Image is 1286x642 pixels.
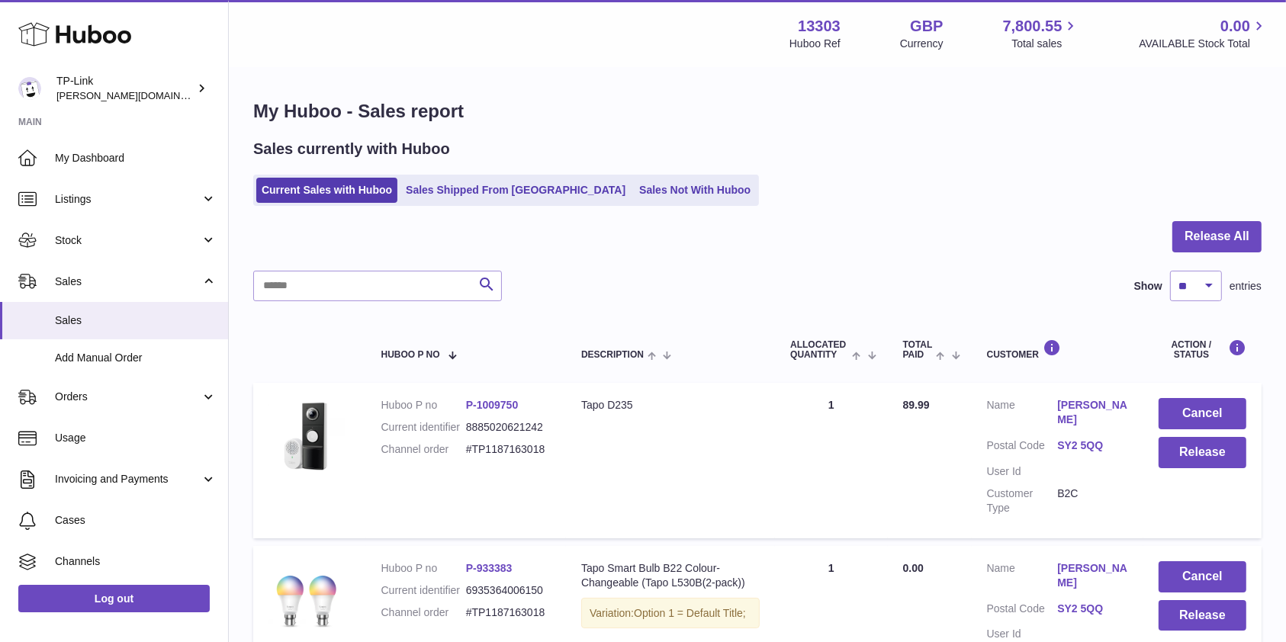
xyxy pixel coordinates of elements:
strong: 13303 [798,16,841,37]
span: Orders [55,390,201,404]
td: 1 [775,383,887,538]
div: Tapo Smart Bulb B22 Colour-Changeable (Tapo L530B(2-pack)) [581,561,760,590]
strong: GBP [910,16,943,37]
span: Total sales [1011,37,1079,51]
dt: Name [987,561,1058,594]
div: TP-Link [56,74,194,103]
span: 7,800.55 [1003,16,1063,37]
span: entries [1230,279,1262,294]
dt: Postal Code [987,602,1058,620]
span: AVAILABLE Stock Total [1139,37,1268,51]
dt: Huboo P no [381,398,466,412]
a: [PERSON_NAME] [1057,398,1128,427]
button: Cancel [1159,398,1246,429]
span: Option 1 = Default Title; [634,607,746,619]
div: Customer [987,339,1128,360]
img: 133031727278049.jpg [268,398,345,474]
dt: User Id [987,464,1058,479]
span: Total paid [903,340,933,360]
a: SY2 5QQ [1057,602,1128,616]
dt: Postal Code [987,438,1058,457]
span: Stock [55,233,201,248]
span: Listings [55,192,201,207]
span: [PERSON_NAME][DOMAIN_NAME][EMAIL_ADDRESS][DOMAIN_NAME] [56,89,385,101]
button: Cancel [1159,561,1246,592]
a: 0.00 AVAILABLE Stock Total [1139,16,1268,51]
button: Release All [1172,221,1262,252]
dd: #TP1187163018 [466,442,551,457]
img: L530B-overview_large_1612269390092r.jpg [268,561,345,637]
a: Sales Shipped From [GEOGRAPHIC_DATA] [400,178,631,203]
a: P-933383 [466,562,513,574]
span: ALLOCATED Quantity [790,340,848,360]
a: Sales Not With Huboo [634,178,756,203]
div: Huboo Ref [789,37,841,51]
dt: Name [987,398,1058,431]
span: Sales [55,274,201,289]
dt: User Id [987,627,1058,641]
div: Tapo D235 [581,398,760,412]
span: Huboo P no [381,350,440,360]
dd: 8885020621242 [466,420,551,435]
a: Current Sales with Huboo [256,178,397,203]
a: P-1009750 [466,399,519,411]
dd: #TP1187163018 [466,605,551,620]
span: Cases [55,513,217,528]
img: susie.li@tp-link.com [18,77,41,100]
div: Variation: [581,598,760,629]
a: SY2 5QQ [1057,438,1128,453]
span: Invoicing and Payments [55,472,201,486]
span: Add Manual Order [55,351,217,365]
dt: Huboo P no [381,561,466,576]
dd: 6935364006150 [466,583,551,598]
dd: B2C [1057,486,1128,515]
a: Log out [18,585,210,612]
dt: Channel order [381,442,466,457]
dt: Customer Type [987,486,1058,515]
dt: Current identifier [381,583,466,598]
h2: Sales currently with Huboo [253,139,450,159]
span: My Dashboard [55,151,217,165]
span: Sales [55,313,217,328]
h1: My Huboo - Sales report [253,99,1262,124]
dt: Current identifier [381,420,466,435]
button: Release [1159,437,1246,468]
span: 0.00 [903,562,924,574]
span: Channels [55,554,217,569]
div: Action / Status [1159,339,1246,360]
span: 0.00 [1220,16,1250,37]
span: 89.99 [903,399,930,411]
div: Currency [900,37,944,51]
a: 7,800.55 Total sales [1003,16,1080,51]
a: [PERSON_NAME] [1057,561,1128,590]
button: Release [1159,600,1246,631]
label: Show [1134,279,1162,294]
span: Description [581,350,644,360]
span: Usage [55,431,217,445]
dt: Channel order [381,605,466,620]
